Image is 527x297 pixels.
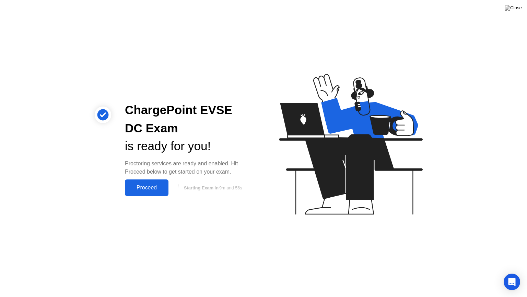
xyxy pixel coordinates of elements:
button: Starting Exam in9m and 56s [172,181,253,194]
div: Proctoring services are ready and enabled. Hit Proceed below to get started on your exam. [125,159,253,176]
img: Close [505,5,522,11]
span: 9m and 56s [219,185,242,190]
div: Proceed [127,185,166,191]
div: is ready for you! [125,137,253,155]
div: ChargePoint EVSE DC Exam [125,101,253,137]
div: Open Intercom Messenger [504,274,520,290]
button: Proceed [125,179,168,196]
